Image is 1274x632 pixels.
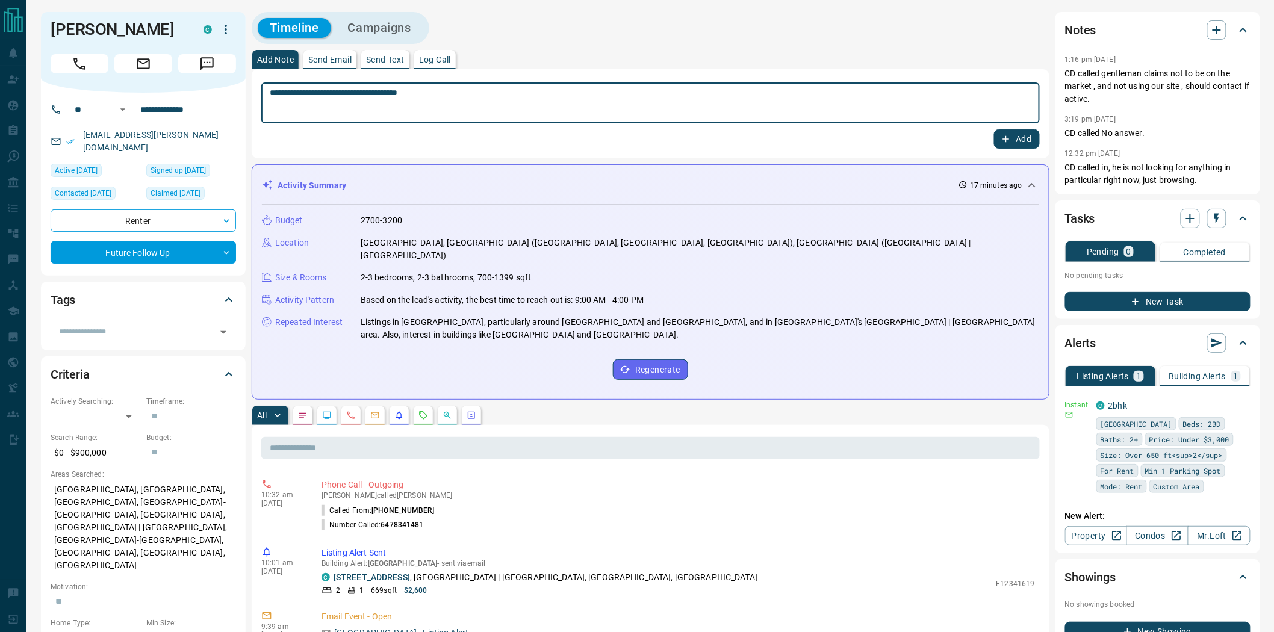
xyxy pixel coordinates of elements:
[151,187,200,199] span: Claimed [DATE]
[51,285,236,314] div: Tags
[1065,526,1127,545] a: Property
[146,618,236,628] p: Min Size:
[51,164,140,181] div: Wed Aug 13 2025
[1065,161,1251,187] p: CD called in, he is not looking for anything in particular right now, just browsing.
[322,573,330,581] div: condos.ca
[275,237,309,249] p: Location
[51,443,140,463] p: $0 - $900,000
[322,491,1035,500] p: [PERSON_NAME] called [PERSON_NAME]
[346,410,356,420] svg: Calls
[1065,563,1251,592] div: Showings
[1101,418,1172,430] span: [GEOGRAPHIC_DATA]
[55,187,111,199] span: Contacted [DATE]
[1126,526,1189,545] a: Condos
[322,559,1035,568] p: Building Alert : - sent via email
[51,360,236,389] div: Criteria
[368,559,438,568] span: [GEOGRAPHIC_DATA]
[275,214,303,227] p: Budget
[381,521,424,529] span: 6478341481
[1065,67,1251,105] p: CD called gentleman claims not to be on the market , and not using our site , should contact if a...
[1126,247,1131,256] p: 0
[275,271,327,284] p: Size & Rooms
[275,294,334,306] p: Activity Pattern
[146,432,236,443] p: Budget:
[371,585,397,596] p: 669 sqft
[51,432,140,443] p: Search Range:
[55,164,98,176] span: Active [DATE]
[1184,248,1226,256] p: Completed
[370,410,380,420] svg: Emails
[361,316,1039,341] p: Listings in [GEOGRAPHIC_DATA], particularly around [GEOGRAPHIC_DATA] and [GEOGRAPHIC_DATA], and i...
[51,365,90,384] h2: Criteria
[1234,372,1238,380] p: 1
[366,55,405,64] p: Send Text
[1065,115,1116,123] p: 3:19 pm [DATE]
[146,187,236,203] div: Wed May 15 2019
[1065,599,1251,610] p: No showings booked
[1108,401,1128,410] a: 2bhk
[1145,465,1221,477] span: Min 1 Parking Spot
[418,410,428,420] svg: Requests
[361,271,532,284] p: 2-3 bedrooms, 2-3 bathrooms, 700-1399 sqft
[371,506,434,515] span: [PHONE_NUMBER]
[994,129,1040,149] button: Add
[1077,372,1130,380] p: Listing Alerts
[151,164,206,176] span: Signed up [DATE]
[278,179,346,192] p: Activity Summary
[1065,55,1116,64] p: 1:16 pm [DATE]
[996,578,1035,589] p: E12341619
[394,410,404,420] svg: Listing Alerts
[262,175,1039,197] div: Activity Summary17 minutes ago
[1065,329,1251,358] div: Alerts
[1065,204,1251,233] div: Tasks
[1183,418,1221,430] span: Beds: 2BD
[443,410,452,420] svg: Opportunities
[1101,449,1223,461] span: Size: Over 650 ft<sup>2</sup>
[308,55,352,64] p: Send Email
[1149,433,1229,445] span: Price: Under $3,000
[146,164,236,181] div: Wed May 15 2019
[467,410,476,420] svg: Agent Actions
[1065,149,1120,158] p: 12:32 pm [DATE]
[361,237,1039,262] p: [GEOGRAPHIC_DATA], [GEOGRAPHIC_DATA] ([GEOGRAPHIC_DATA], [GEOGRAPHIC_DATA], [GEOGRAPHIC_DATA]), [...
[419,55,451,64] p: Log Call
[336,18,423,38] button: Campaigns
[51,290,75,309] h2: Tags
[51,618,140,628] p: Home Type:
[1101,465,1134,477] span: For Rent
[51,209,236,232] div: Renter
[1065,510,1251,522] p: New Alert:
[322,610,1035,623] p: Email Event - Open
[361,214,402,227] p: 2700-3200
[66,137,75,146] svg: Email Verified
[146,396,236,407] p: Timeframe:
[970,180,1022,191] p: 17 minutes ago
[83,130,219,152] a: [EMAIL_ADDRESS][PERSON_NAME][DOMAIN_NAME]
[1065,568,1116,587] h2: Showings
[322,519,424,530] p: Number Called:
[257,55,294,64] p: Add Note
[261,567,303,575] p: [DATE]
[1136,372,1141,380] p: 1
[1101,433,1139,445] span: Baths: 2+
[1065,400,1089,410] p: Instant
[1101,480,1143,492] span: Mode: Rent
[322,410,332,420] svg: Lead Browsing Activity
[51,480,236,575] p: [GEOGRAPHIC_DATA], [GEOGRAPHIC_DATA], [GEOGRAPHIC_DATA], [GEOGRAPHIC_DATA]-[GEOGRAPHIC_DATA], [GE...
[1065,410,1074,419] svg: Email
[334,571,757,584] p: , [GEOGRAPHIC_DATA] | [GEOGRAPHIC_DATA], [GEOGRAPHIC_DATA], [GEOGRAPHIC_DATA]
[298,410,308,420] svg: Notes
[178,54,236,73] span: Message
[322,547,1035,559] p: Listing Alert Sent
[1096,401,1105,410] div: condos.ca
[275,316,343,329] p: Repeated Interest
[613,359,688,380] button: Regenerate
[334,572,410,582] a: [STREET_ADDRESS]
[1065,127,1251,140] p: CD called No answer.
[322,479,1035,491] p: Phone Call - Outgoing
[261,559,303,567] p: 10:01 am
[1065,16,1251,45] div: Notes
[361,294,644,306] p: Based on the lead's activity, the best time to reach out is: 9:00 AM - 4:00 PM
[1154,480,1200,492] span: Custom Area
[51,187,140,203] div: Mon Jan 06 2025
